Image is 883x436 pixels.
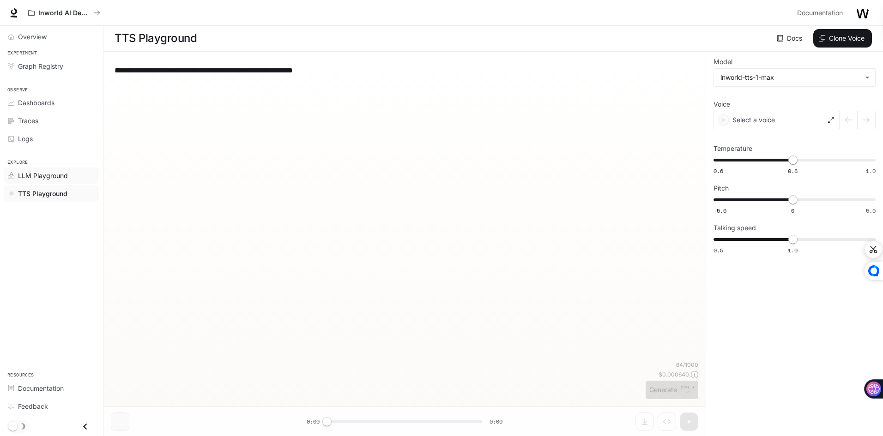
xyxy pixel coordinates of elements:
[714,185,729,191] p: Pitch
[75,417,96,436] button: Close drawer
[18,134,33,143] span: Logs
[714,207,726,215] span: -5.0
[4,398,99,414] a: Feedback
[797,7,843,19] span: Documentation
[24,4,104,22] button: All workspaces
[714,59,732,65] p: Model
[4,95,99,111] a: Dashboards
[18,189,67,198] span: TTS Playground
[18,383,64,393] span: Documentation
[791,207,794,215] span: 0
[788,167,798,175] span: 0.8
[853,4,872,22] button: User avatar
[813,29,872,48] button: Clone Voice
[714,145,752,152] p: Temperature
[732,115,775,125] p: Select a voice
[856,6,869,19] img: User avatar
[714,246,723,254] span: 0.5
[4,29,99,45] a: Overview
[4,185,99,202] a: TTS Playground
[38,9,90,17] p: Inworld AI Demos
[866,167,876,175] span: 1.0
[18,171,68,180] span: LLM Playground
[714,225,756,231] p: Talking speed
[4,58,99,74] a: Graph Registry
[4,380,99,396] a: Documentation
[18,32,47,42] span: Overview
[714,167,723,175] span: 0.6
[775,29,806,48] a: Docs
[4,167,99,184] a: LLM Playground
[714,101,730,108] p: Voice
[8,421,18,431] span: Dark mode toggle
[793,4,850,22] a: Documentation
[18,116,38,125] span: Traces
[18,61,63,71] span: Graph Registry
[788,246,798,254] span: 1.0
[115,29,197,48] h1: TTS Playground
[18,401,48,411] span: Feedback
[714,69,875,86] div: inworld-tts-1-max
[659,370,689,378] p: $ 0.000640
[720,73,860,82] div: inworld-tts-1-max
[18,98,54,108] span: Dashboards
[4,113,99,129] a: Traces
[676,361,698,369] p: 64 / 1000
[4,131,99,147] a: Logs
[866,207,876,215] span: 5.0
